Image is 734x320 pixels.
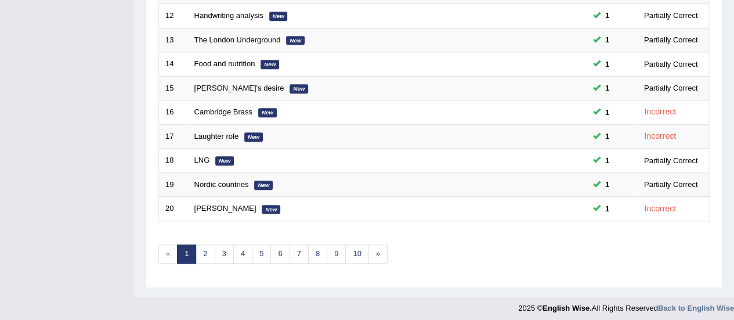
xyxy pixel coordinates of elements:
a: Handwriting analysis [194,11,263,20]
span: You can still take this question [601,130,614,142]
td: 19 [159,172,188,197]
a: 5 [252,245,271,264]
div: Incorrect [639,130,681,143]
a: Laughter role [194,132,239,141]
a: [PERSON_NAME] [194,204,256,213]
a: » [368,245,388,264]
em: New [254,181,273,190]
strong: English Wise. [543,304,591,312]
span: You can still take this question [601,58,614,70]
span: You can still take this question [601,154,614,167]
a: LNG [194,156,210,164]
div: 2025 © All Rights Reserved [518,297,734,314]
td: 12 [159,3,188,28]
td: 15 [159,76,188,100]
td: 18 [159,149,188,173]
span: You can still take this question [601,106,614,118]
td: 17 [159,124,188,149]
td: 16 [159,100,188,125]
a: [PERSON_NAME]'s desire [194,84,284,92]
em: New [262,205,280,214]
a: 3 [215,245,234,264]
em: New [286,36,305,45]
a: Nordic countries [194,180,249,189]
em: New [290,84,308,94]
em: New [258,108,277,117]
span: You can still take this question [601,34,614,46]
a: 8 [308,245,327,264]
div: Partially Correct [639,9,702,21]
a: 9 [327,245,346,264]
a: 1 [177,245,196,264]
a: The London Underground [194,35,281,44]
a: Food and nutrition [194,59,255,68]
div: Partially Correct [639,178,702,190]
a: Back to English Wise [658,304,734,312]
div: Partially Correct [639,34,702,46]
em: New [244,132,263,142]
div: Partially Correct [639,82,702,94]
td: 13 [159,28,188,52]
div: Partially Correct [639,154,702,167]
span: You can still take this question [601,9,614,21]
a: 6 [270,245,290,264]
td: 20 [159,197,188,221]
a: 4 [233,245,252,264]
a: 2 [196,245,215,264]
span: « [158,245,178,264]
a: 7 [290,245,309,264]
em: New [269,12,288,21]
a: 10 [345,245,368,264]
em: New [215,156,234,166]
div: Incorrect [639,105,681,118]
span: You can still take this question [601,203,614,215]
td: 14 [159,52,188,77]
div: Partially Correct [639,58,702,70]
span: You can still take this question [601,178,614,190]
span: You can still take this question [601,82,614,94]
a: Cambridge Brass [194,107,252,116]
em: New [261,60,279,69]
div: Incorrect [639,202,681,215]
